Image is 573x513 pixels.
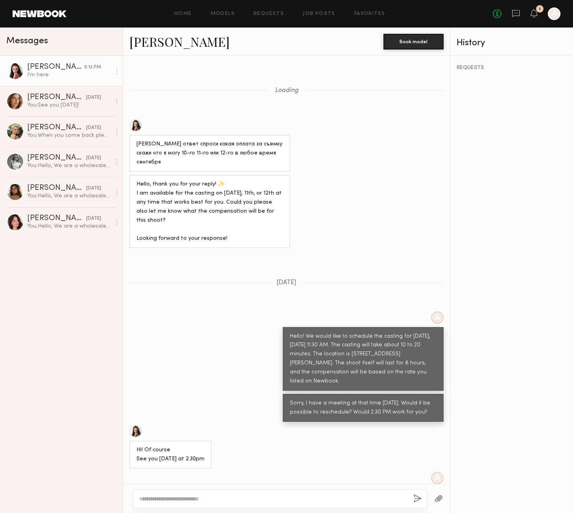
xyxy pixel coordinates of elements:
[276,279,297,286] span: [DATE]
[290,399,437,417] div: Sorry, I have a meeting at that time [DATE]. Would it be possible to reschedule? Would 2:30 PM wo...
[254,11,284,17] a: Requests
[27,71,111,79] div: I'm here
[27,215,86,222] div: [PERSON_NAME]
[27,124,86,132] div: [PERSON_NAME]
[86,185,101,192] div: [DATE]
[548,7,560,20] a: A
[303,11,335,17] a: Job Posts
[174,11,192,17] a: Home
[129,33,230,50] a: [PERSON_NAME]
[86,215,101,222] div: [DATE]
[27,162,111,169] div: You: Hello, We are a wholesale company that designs and sells women’s apparel. We are currently l...
[27,63,84,71] div: [PERSON_NAME]
[136,140,283,167] div: [PERSON_NAME] ответ спроси какая оплата за съемку скажи что я могу 10-го 11-го или 12-го в любое ...
[354,11,385,17] a: Favorites
[136,446,205,464] div: Hi! Of course See you [DATE] at 2:30pm
[86,154,101,162] div: [DATE]
[86,124,101,132] div: [DATE]
[275,87,298,94] span: Loading
[457,39,567,48] div: History
[290,332,437,386] div: Hello! We would like to schedule the casting for [DATE], [DATE] 11:30 AM. The casting will take a...
[539,7,541,11] div: 1
[27,184,86,192] div: [PERSON_NAME]
[27,132,111,139] div: You: When you come back please send us a message to us after that let's make a schedule for casti...
[27,192,111,200] div: You: Hello, We are a wholesale company that designs and sells women’s apparel. We are currently l...
[136,180,283,243] div: Hello, thank you for your reply! ✨ I am available for the casting on [DATE], 11th, or 12th at any...
[211,11,235,17] a: Models
[86,94,101,101] div: [DATE]
[6,37,48,46] span: Messages
[383,34,444,50] button: Book model
[383,38,444,44] a: Book model
[84,64,101,71] div: 5:13 PM
[27,94,86,101] div: [PERSON_NAME]
[27,101,111,109] div: You: See you [DATE]!
[27,154,86,162] div: [PERSON_NAME]
[457,65,567,71] div: REQUESTS
[27,222,111,230] div: You: Hello, We are a wholesale company that designs and sells women’s apparel. We are currently l...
